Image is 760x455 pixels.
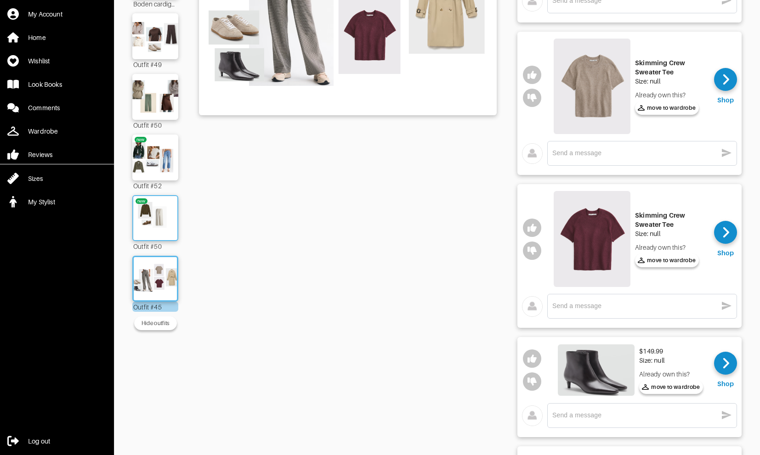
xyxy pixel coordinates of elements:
button: move to wardrobe [635,253,699,267]
img: Skimming Crew Sweater Tee [554,191,630,287]
div: Outfit #52 [132,180,178,191]
img: Outfit Outfit #50 [130,201,180,236]
a: Shop [714,221,737,258]
div: My Account [28,10,62,19]
div: Home [28,33,46,42]
img: Outfit Outfit #52 [129,139,181,176]
button: move to wardrobe [639,380,703,394]
div: Outfit #50 [132,120,178,130]
div: new [136,137,145,142]
img: Outfit Outfit #49 [129,18,181,55]
span: move to wardrobe [638,256,696,264]
div: Wishlist [28,56,50,66]
div: Hide outfits [142,319,170,327]
div: Reviews [28,150,52,159]
div: Shop [717,248,734,258]
div: Already own this? [635,90,707,100]
div: Shop [717,379,734,388]
div: Look Books [28,80,62,89]
img: Outfit Outfit #50 [129,79,181,115]
div: Log out [28,437,50,446]
img: avatar [522,143,543,164]
div: Size: null [639,356,703,365]
div: Wardrobe [28,127,58,136]
img: Skimming Crew Sweater Tee [554,39,630,135]
div: new [137,198,146,204]
div: Shop [717,95,734,105]
div: Size: null [635,229,707,238]
span: move to wardrobe [638,104,696,112]
div: Outfit #45 [132,302,178,312]
div: My Stylist [28,197,55,207]
img: R8V93w7VUAPvTsrhR4mnhbiN [558,344,635,396]
a: Shop [714,352,737,388]
span: move to wardrobe [642,383,700,391]
div: Comments [28,103,60,112]
div: Sizes [28,174,43,183]
a: Shop [714,68,737,105]
div: Already own this? [639,370,703,379]
div: $149.99 [639,347,703,356]
button: move to wardrobe [635,101,699,115]
img: avatar [522,405,543,426]
div: Skimming Crew Sweater Tee [635,58,707,77]
div: Outfit #49 [132,59,178,69]
button: Hide outfits [134,316,177,330]
div: Outfit #50 [132,241,178,251]
div: Size: null [635,77,707,86]
div: Already own this? [635,243,707,252]
div: Skimming Crew Sweater Tee [635,211,707,229]
img: avatar [522,296,543,317]
img: Outfit Outfit #45 [131,262,180,296]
